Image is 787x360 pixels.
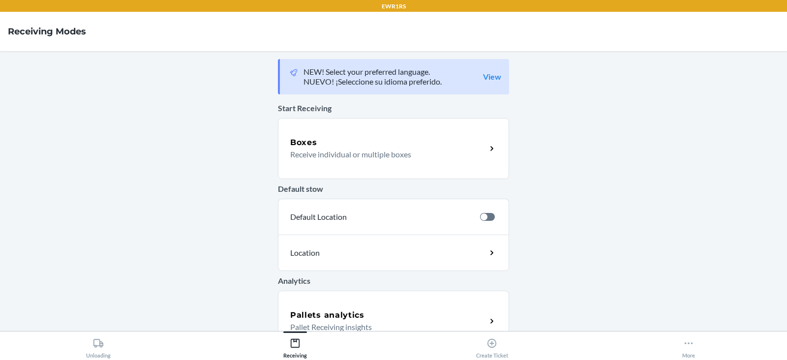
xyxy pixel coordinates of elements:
h5: Boxes [290,137,317,149]
p: Default Location [290,211,472,223]
p: Receive individual or multiple boxes [290,149,479,160]
a: Location [278,235,509,271]
p: Default stow [278,183,509,195]
div: More [682,334,695,359]
button: Receiving [197,331,393,359]
a: View [483,72,501,82]
p: EWR1RS [382,2,406,11]
p: Start Receiving [278,102,509,114]
div: Create Ticket [476,334,508,359]
div: Unloading [86,334,111,359]
p: NUEVO! ¡Seleccione su idioma preferido. [303,77,442,87]
a: Pallets analyticsPallet Receiving insights [278,291,509,352]
p: NEW! Select your preferred language. [303,67,442,77]
p: Location [290,247,406,259]
p: Pallet Receiving insights [290,321,479,333]
h5: Pallets analytics [290,309,364,321]
a: BoxesReceive individual or multiple boxes [278,118,509,179]
div: Receiving [283,334,307,359]
p: Analytics [278,275,509,287]
button: Create Ticket [393,331,590,359]
h4: Receiving Modes [8,25,86,38]
button: More [590,331,787,359]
